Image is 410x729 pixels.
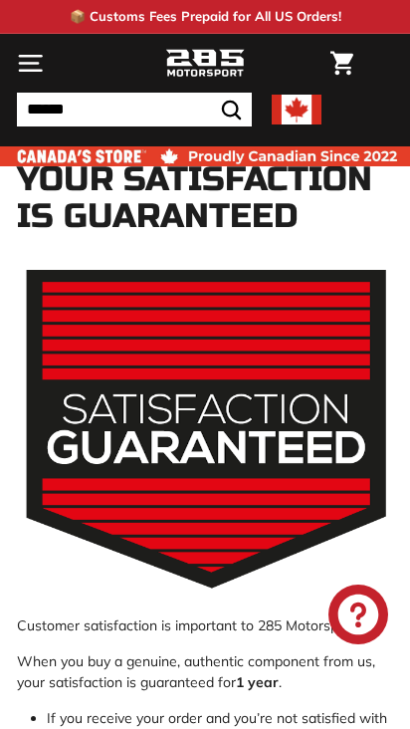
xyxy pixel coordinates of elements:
p: Customer satisfaction is important to 285 Motorsport. [17,615,393,636]
img: Logo_285_Motorsport_areodynamics_components [165,47,245,81]
strong: 1 year [236,673,279,691]
h1: Your Satisfaction Is Guaranteed [17,161,393,236]
inbox-online-store-chat: Shopify online store chat [322,585,394,649]
a: Cart [320,35,363,92]
input: Search [17,93,252,126]
p: When you buy a genuine, authentic component from us, your satisfaction is guaranteed for . [17,651,393,693]
p: 📦 Customs Fees Prepaid for All US Orders! [70,7,341,27]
